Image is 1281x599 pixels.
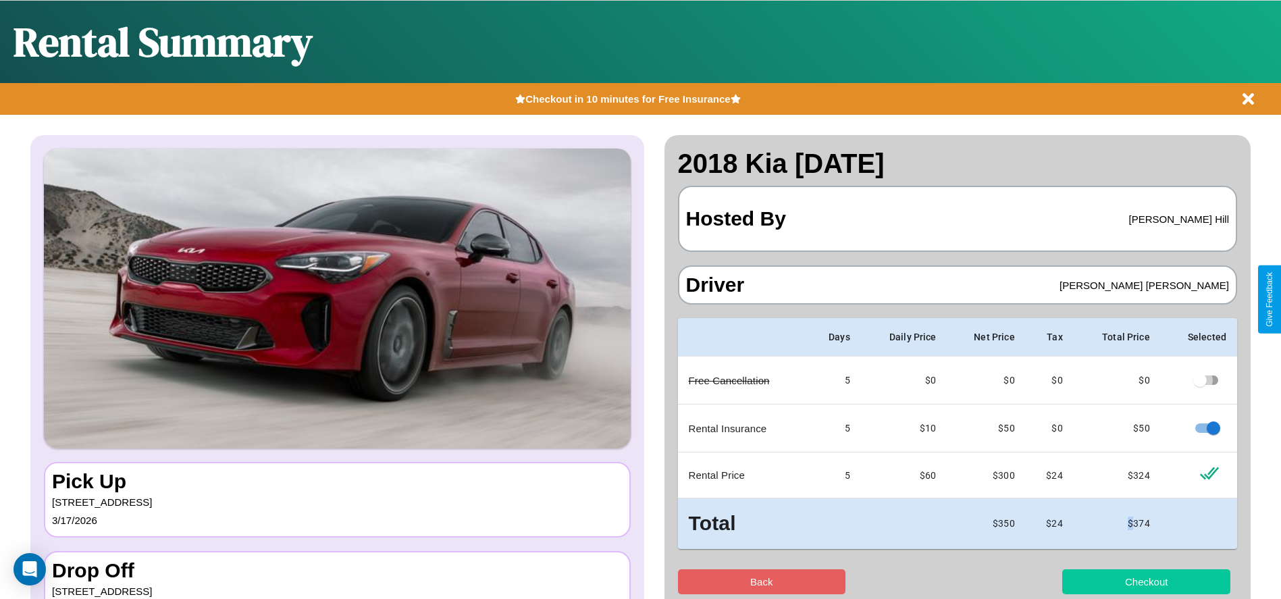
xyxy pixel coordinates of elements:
[678,318,1238,549] table: simple table
[52,493,623,511] p: [STREET_ADDRESS]
[14,553,46,585] div: Open Intercom Messenger
[14,14,313,70] h1: Rental Summary
[861,357,947,405] td: $0
[1074,452,1161,498] td: $ 324
[678,149,1238,179] h2: 2018 Kia [DATE]
[1161,318,1237,357] th: Selected
[947,405,1026,452] td: $ 50
[1074,405,1161,452] td: $ 50
[525,93,730,105] b: Checkout in 10 minutes for Free Insurance
[947,357,1026,405] td: $ 0
[52,559,623,582] h3: Drop Off
[1265,272,1274,327] div: Give Feedback
[1026,452,1074,498] td: $ 24
[1026,405,1074,452] td: $0
[686,194,786,244] h3: Hosted By
[1074,318,1161,357] th: Total Price
[689,419,796,438] p: Rental Insurance
[689,466,796,484] p: Rental Price
[1060,276,1229,294] p: [PERSON_NAME] [PERSON_NAME]
[947,452,1026,498] td: $ 300
[686,274,745,296] h3: Driver
[1074,498,1161,549] td: $ 374
[1074,357,1161,405] td: $ 0
[861,405,947,452] td: $10
[52,470,623,493] h3: Pick Up
[861,452,947,498] td: $ 60
[678,569,846,594] button: Back
[807,452,861,498] td: 5
[947,318,1026,357] th: Net Price
[689,509,796,538] h3: Total
[52,511,623,529] p: 3 / 17 / 2026
[861,318,947,357] th: Daily Price
[947,498,1026,549] td: $ 350
[1129,210,1229,228] p: [PERSON_NAME] Hill
[1026,498,1074,549] td: $ 24
[807,357,861,405] td: 5
[807,318,861,357] th: Days
[1026,357,1074,405] td: $0
[689,371,796,390] p: Free Cancellation
[807,405,861,452] td: 5
[1026,318,1074,357] th: Tax
[1062,569,1230,594] button: Checkout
